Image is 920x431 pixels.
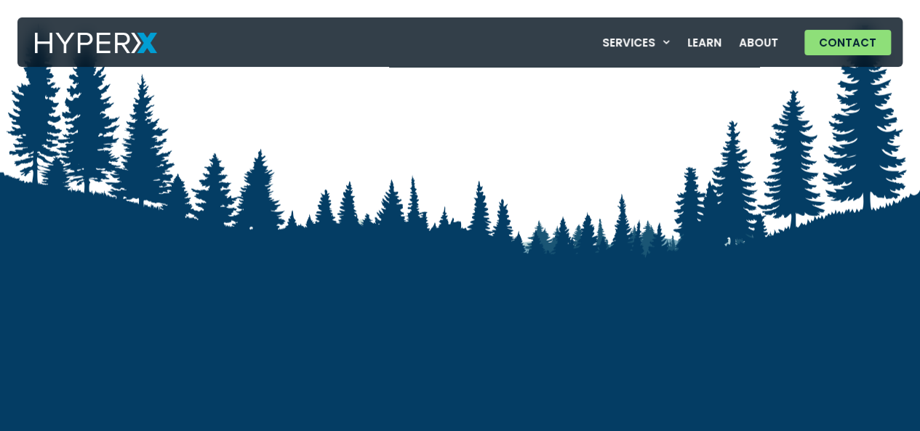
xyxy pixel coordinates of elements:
[679,28,730,57] a: Learn
[730,28,787,57] a: About
[593,28,679,57] a: Services
[819,37,876,48] span: Contact
[593,28,788,57] nav: Menu
[35,33,157,54] img: HyperX Logo
[804,30,891,55] a: Contact
[186,337,734,424] h2: Your Audience Is on a Decision‑Making Journey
